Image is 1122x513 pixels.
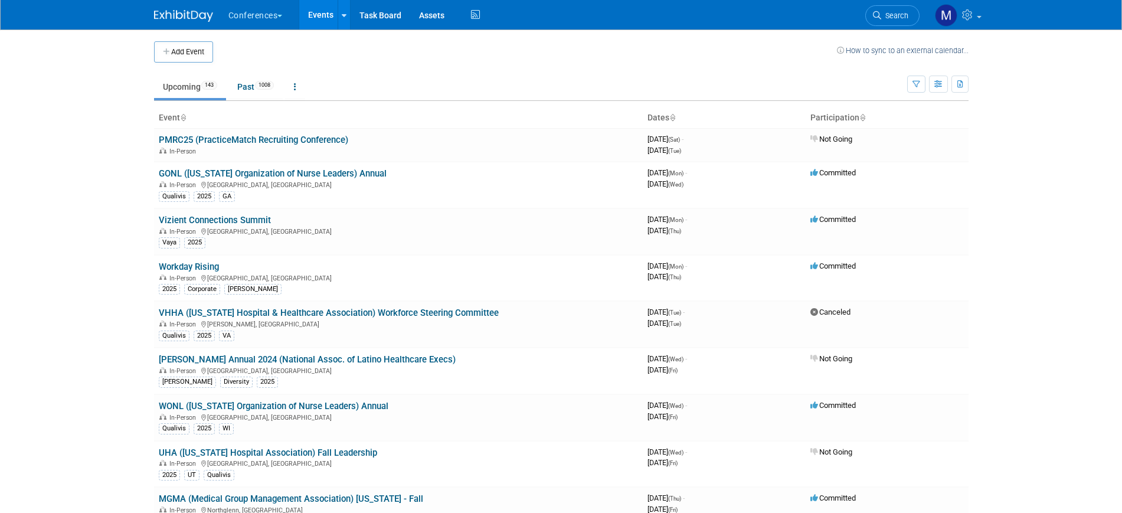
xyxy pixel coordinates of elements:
[810,447,852,456] span: Not Going
[219,423,234,434] div: WI
[647,215,687,224] span: [DATE]
[668,148,681,154] span: (Tue)
[837,46,969,55] a: How to sync to an external calendar...
[159,423,189,434] div: Qualivis
[810,354,852,363] span: Not Going
[159,414,166,420] img: In-Person Event
[647,494,685,502] span: [DATE]
[159,331,189,341] div: Qualivis
[810,401,856,410] span: Committed
[668,181,683,188] span: (Wed)
[154,10,213,22] img: ExhibitDay
[810,168,856,177] span: Committed
[647,168,687,177] span: [DATE]
[169,228,199,236] span: In-Person
[668,309,681,316] span: (Tue)
[647,365,678,374] span: [DATE]
[668,449,683,456] span: (Wed)
[159,507,166,512] img: In-Person Event
[159,237,180,248] div: Vaya
[685,262,687,270] span: -
[184,470,199,481] div: UT
[159,215,271,226] a: Vizient Connections Summit
[685,447,687,456] span: -
[685,168,687,177] span: -
[159,367,166,373] img: In-Person Event
[647,458,678,467] span: [DATE]
[881,11,908,20] span: Search
[806,108,969,128] th: Participation
[224,284,282,295] div: [PERSON_NAME]
[668,507,678,513] span: (Fri)
[159,470,180,481] div: 2025
[647,447,687,456] span: [DATE]
[668,414,678,420] span: (Fri)
[169,148,199,155] span: In-Person
[810,308,851,316] span: Canceled
[219,191,235,202] div: GA
[159,191,189,202] div: Qualivis
[810,494,856,502] span: Committed
[154,76,226,98] a: Upcoming143
[159,354,456,365] a: [PERSON_NAME] Annual 2024 (National Assoc. of Latino Healthcare Execs)
[255,81,274,90] span: 1008
[159,273,638,282] div: [GEOGRAPHIC_DATA], [GEOGRAPHIC_DATA]
[159,275,166,280] img: In-Person Event
[169,181,199,189] span: In-Person
[668,170,683,177] span: (Mon)
[647,179,683,188] span: [DATE]
[159,412,638,421] div: [GEOGRAPHIC_DATA], [GEOGRAPHIC_DATA]
[169,321,199,328] span: In-Person
[668,460,678,466] span: (Fri)
[935,4,957,27] img: Marygrace LeGros
[668,356,683,362] span: (Wed)
[159,308,499,318] a: VHHA ([US_STATE] Hospital & Healthcare Association) Workforce Steering Committee
[169,367,199,375] span: In-Person
[682,135,683,143] span: -
[169,414,199,421] span: In-Person
[169,460,199,468] span: In-Person
[228,76,283,98] a: Past1008
[159,179,638,189] div: [GEOGRAPHIC_DATA], [GEOGRAPHIC_DATA]
[865,5,920,26] a: Search
[184,237,205,248] div: 2025
[194,331,215,341] div: 2025
[647,308,685,316] span: [DATE]
[810,262,856,270] span: Committed
[668,274,681,280] span: (Thu)
[194,191,215,202] div: 2025
[647,412,678,421] span: [DATE]
[647,401,687,410] span: [DATE]
[169,275,199,282] span: In-Person
[647,319,681,328] span: [DATE]
[685,354,687,363] span: -
[184,284,220,295] div: Corporate
[159,321,166,326] img: In-Person Event
[668,495,681,502] span: (Thu)
[204,470,234,481] div: Qualivis
[685,401,687,410] span: -
[159,319,638,328] div: [PERSON_NAME], [GEOGRAPHIC_DATA]
[647,226,681,235] span: [DATE]
[859,113,865,122] a: Sort by Participation Type
[159,228,166,234] img: In-Person Event
[159,148,166,153] img: In-Person Event
[159,284,180,295] div: 2025
[647,146,681,155] span: [DATE]
[159,262,219,272] a: Workday Rising
[154,41,213,63] button: Add Event
[668,228,681,234] span: (Thu)
[159,458,638,468] div: [GEOGRAPHIC_DATA], [GEOGRAPHIC_DATA]
[154,108,643,128] th: Event
[159,226,638,236] div: [GEOGRAPHIC_DATA], [GEOGRAPHIC_DATA]
[668,403,683,409] span: (Wed)
[180,113,186,122] a: Sort by Event Name
[683,308,685,316] span: -
[159,365,638,375] div: [GEOGRAPHIC_DATA], [GEOGRAPHIC_DATA]
[219,331,234,341] div: VA
[647,354,687,363] span: [DATE]
[668,217,683,223] span: (Mon)
[647,272,681,281] span: [DATE]
[683,494,685,502] span: -
[159,447,377,458] a: UHA ([US_STATE] Hospital Association) Fall Leadership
